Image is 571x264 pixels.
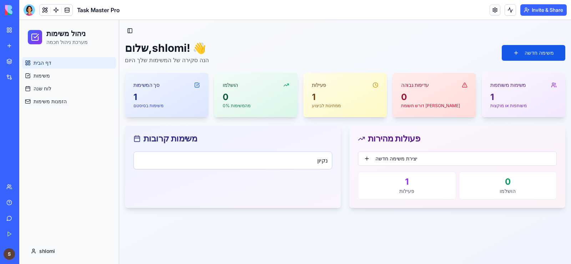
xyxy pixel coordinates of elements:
div: 0 [382,71,448,83]
p: הנה סקירה של המשימות שלך היום [106,36,190,44]
img: ACg8ocIIf0C8N3JobtjIfZ3-g6VJXR10Ybza3jmtzK3cgPnpZdM0QQ=s96-c [4,248,15,260]
h4: נקיון [119,136,308,145]
p: 0 % מהמשימות [203,83,270,89]
button: shlomi [6,224,94,238]
div: סך המשימות [114,61,140,69]
div: פעולות מהירות [339,114,537,123]
p: ממתינות לביצוע [293,83,359,89]
button: Invite & Share [520,4,567,16]
a: דף הבית [3,37,97,49]
span: לוח שנה [14,65,32,72]
span: דף הבית [14,39,32,46]
div: 1 [114,71,181,83]
p: מערכת ניהול חכמה [27,19,69,26]
span: הזמנות משימות [14,78,47,85]
button: יצירת משימה חדשה [339,131,537,146]
div: 1 [343,156,432,168]
h2: ניהול משימות [27,9,69,19]
a: משימות [3,50,97,61]
div: פעילות [343,168,432,175]
div: 0 [203,71,270,83]
p: משימות בסיסטם [114,83,181,89]
div: משימות משותפות [471,61,507,69]
div: 1 [293,71,359,83]
a: הזמנות משימות [3,76,97,87]
img: logo [5,5,49,15]
div: 1 [471,71,537,83]
h1: שלום, shlomi ! 👋 [106,21,190,34]
button: משימה חדשה [482,25,546,41]
span: משימות [14,52,31,59]
a: לוח שנה [3,63,97,74]
div: 0 [444,156,533,168]
div: הושלמו [203,61,219,69]
div: הושלמו [444,168,533,175]
div: משימות קרובות [114,114,313,123]
span: Task Master Pro [77,6,120,14]
div: פעילות [293,61,307,69]
p: משותפות או מוקצות [471,83,537,89]
span: shlomi [20,228,36,235]
p: דורש תשומת [PERSON_NAME] [382,83,448,89]
div: עדיפות גבוהה [382,61,410,69]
